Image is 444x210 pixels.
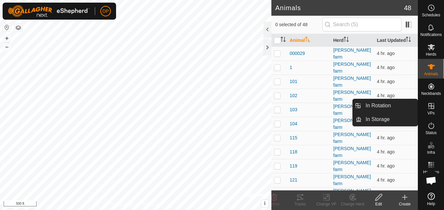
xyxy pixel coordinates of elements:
[333,187,371,201] div: [PERSON_NAME] farm
[268,202,280,206] span: Delete
[377,93,395,98] span: Oct 9, 2025, 10:23 AM
[290,64,292,71] span: 1
[275,21,322,28] span: 0 selected of 48
[424,72,438,76] span: Animals
[427,111,435,115] span: VPs
[333,159,371,173] div: [PERSON_NAME] farm
[362,99,418,112] a: In Rotation
[406,38,411,43] p-sorticon: Activate to sort
[333,173,371,187] div: [PERSON_NAME] farm
[344,38,349,43] p-sorticon: Activate to sort
[377,163,395,168] span: Oct 9, 2025, 10:08 AM
[422,13,440,17] span: Schedules
[290,92,297,99] span: 102
[366,201,392,207] div: Edit
[427,150,435,154] span: Infra
[3,24,11,31] button: Reset Map
[110,201,134,207] a: Privacy Policy
[333,61,371,75] div: [PERSON_NAME] farm
[377,149,395,154] span: Oct 9, 2025, 10:23 AM
[313,201,339,207] div: Change VP
[305,38,310,43] p-sorticon: Activate to sort
[290,177,297,184] span: 121
[333,47,371,61] div: [PERSON_NAME] farm
[421,92,441,96] span: Neckbands
[287,34,331,47] th: Animal
[290,120,297,127] span: 104
[322,18,401,31] input: Search (S)
[333,103,371,117] div: [PERSON_NAME] farm
[377,79,395,84] span: Oct 9, 2025, 10:23 AM
[333,75,371,89] div: [PERSON_NAME] farm
[426,52,436,56] span: Herds
[290,134,297,141] span: 115
[333,145,371,159] div: [PERSON_NAME] farm
[102,8,109,15] span: DP
[290,163,297,169] span: 119
[362,113,418,126] a: In Storage
[8,5,90,17] img: Gallagher Logo
[421,171,441,190] div: Open chat
[261,200,268,207] button: i
[423,170,439,174] span: Heatmap
[377,65,395,70] span: Oct 9, 2025, 10:08 AM
[392,201,418,207] div: Create
[377,135,395,140] span: Oct 9, 2025, 10:08 AM
[404,3,411,13] span: 48
[333,131,371,145] div: [PERSON_NAME] farm
[142,201,162,207] a: Contact Us
[366,102,391,110] span: In Rotation
[281,38,286,43] p-sorticon: Activate to sort
[339,201,366,207] div: Change Herd
[427,202,435,206] span: Help
[353,113,418,126] li: In Storage
[14,24,22,32] button: Map Layers
[3,34,11,42] button: +
[418,190,444,208] a: Help
[290,78,297,85] span: 101
[374,34,418,47] th: Last Updated
[377,177,395,183] span: Oct 9, 2025, 10:08 AM
[290,106,297,113] span: 103
[264,201,265,206] span: i
[290,50,305,57] span: 000029
[3,43,11,51] button: –
[366,115,390,123] span: In Storage
[275,4,404,12] h2: Animals
[420,33,442,37] span: Notifications
[290,149,297,155] span: 118
[331,34,374,47] th: Herd
[287,201,313,207] div: Tracks
[333,89,371,103] div: [PERSON_NAME] farm
[353,99,418,112] li: In Rotation
[333,117,371,131] div: [PERSON_NAME] farm
[377,51,395,56] span: Oct 9, 2025, 10:08 AM
[425,131,436,135] span: Status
